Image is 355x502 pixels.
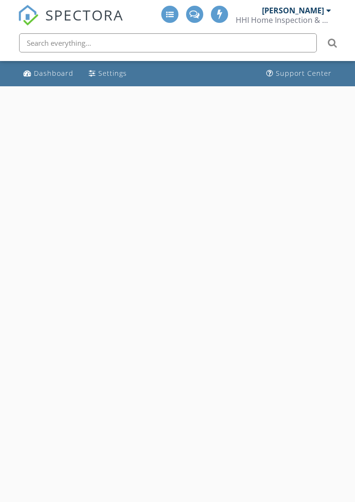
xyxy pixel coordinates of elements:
[20,65,77,82] a: Dashboard
[45,5,124,25] span: SPECTORA
[262,6,324,15] div: [PERSON_NAME]
[98,69,127,78] div: Settings
[18,5,39,26] img: The Best Home Inspection Software - Spectora
[276,69,332,78] div: Support Center
[236,15,331,25] div: HHI Home Inspection & Pest Control
[262,65,335,82] a: Support Center
[18,13,124,33] a: SPECTORA
[85,65,131,82] a: Settings
[34,69,73,78] div: Dashboard
[19,33,317,52] input: Search everything...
